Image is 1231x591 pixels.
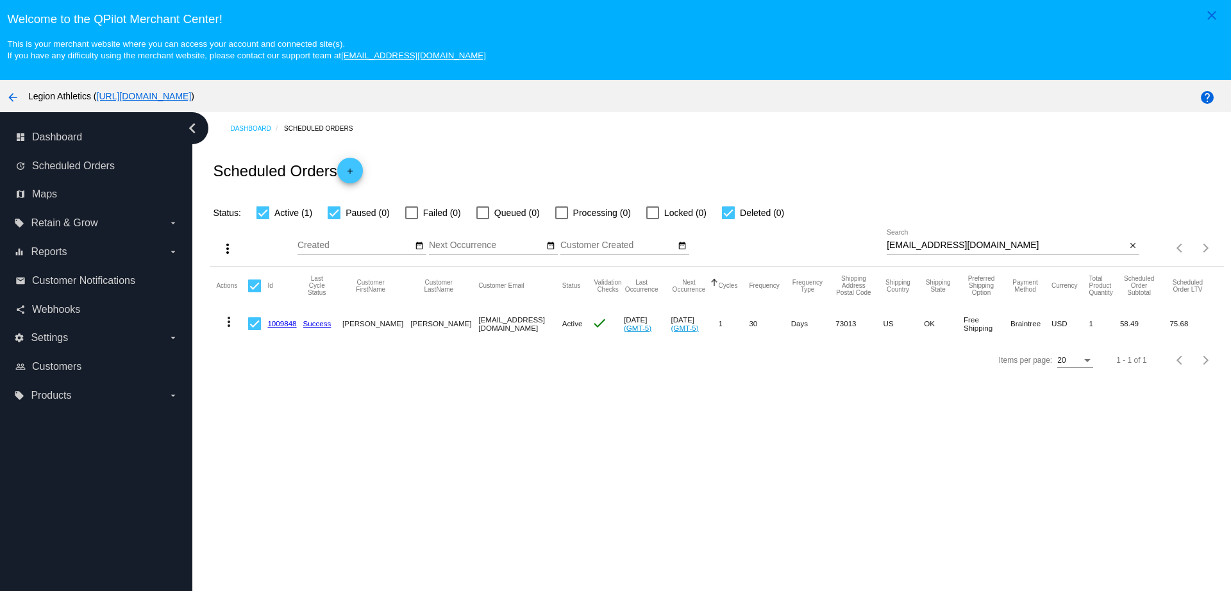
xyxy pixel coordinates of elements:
[15,184,178,204] a: map Maps
[1128,241,1137,251] mat-icon: close
[1051,305,1089,342] mat-cell: USD
[267,319,296,328] a: 1009848
[560,240,676,251] input: Customer Created
[15,362,26,372] i: people_outline
[1168,347,1193,373] button: Previous page
[1193,347,1219,373] button: Next page
[1169,279,1205,293] button: Change sorting for LifetimeValue
[15,304,26,315] i: share
[592,315,607,331] mat-icon: check
[1116,356,1146,365] div: 1 - 1 of 1
[835,275,871,296] button: Change sorting for ShippingPostcode
[671,324,699,332] a: (GMT-5)
[15,299,178,320] a: share Webhooks
[999,356,1052,365] div: Items per page:
[678,241,687,251] mat-icon: date_range
[1051,282,1078,290] button: Change sorting for CurrencyIso
[213,158,362,183] h2: Scheduled Orders
[592,267,624,305] mat-header-cell: Validation Checks
[749,305,791,342] mat-cell: 30
[924,279,952,293] button: Change sorting for ShippingState
[182,118,203,138] i: chevron_left
[341,51,486,60] a: [EMAIL_ADDRESS][DOMAIN_NAME]
[740,205,784,221] span: Deleted (0)
[15,189,26,199] i: map
[32,361,81,372] span: Customers
[835,305,883,342] mat-cell: 73013
[7,39,485,60] small: This is your merchant website where you can access your account and connected site(s). If you hav...
[883,279,913,293] button: Change sorting for ShippingCountry
[168,333,178,343] i: arrow_drop_down
[410,305,478,342] mat-cell: [PERSON_NAME]
[15,356,178,377] a: people_outline Customers
[924,305,964,342] mat-cell: OK
[664,205,707,221] span: Locked (0)
[1169,305,1217,342] mat-cell: 75.68
[791,305,836,342] mat-cell: Days
[478,282,524,290] button: Change sorting for CustomerEmail
[562,282,580,290] button: Change sorting for Status
[718,305,749,342] mat-cell: 1
[267,282,272,290] button: Change sorting for Id
[964,305,1010,342] mat-cell: Free Shipping
[15,156,178,176] a: update Scheduled Orders
[230,119,284,138] a: Dashboard
[15,161,26,171] i: update
[1089,267,1120,305] mat-header-cell: Total Product Quantity
[1204,8,1219,23] mat-icon: close
[671,279,707,293] button: Change sorting for NextOccurrenceUtc
[791,279,825,293] button: Change sorting for FrequencyType
[1057,356,1066,365] span: 20
[1200,90,1215,105] mat-icon: help
[32,131,82,143] span: Dashboard
[624,305,671,342] mat-cell: [DATE]
[573,205,631,221] span: Processing (0)
[274,205,312,221] span: Active (1)
[213,208,241,218] span: Status:
[168,218,178,228] i: arrow_drop_down
[718,282,737,290] button: Change sorting for Cycles
[423,205,461,221] span: Failed (0)
[671,305,719,342] mat-cell: [DATE]
[1057,356,1093,365] mat-select: Items per page:
[478,305,562,342] mat-cell: [EMAIL_ADDRESS][DOMAIN_NAME]
[31,332,68,344] span: Settings
[14,333,24,343] i: settings
[5,90,21,105] mat-icon: arrow_back
[32,304,80,315] span: Webhooks
[749,282,779,290] button: Change sorting for Frequency
[1120,305,1170,342] mat-cell: 58.49
[14,218,24,228] i: local_offer
[216,267,248,305] mat-header-cell: Actions
[303,319,331,328] a: Success
[346,205,389,221] span: Paused (0)
[624,324,651,332] a: (GMT-5)
[1126,239,1139,253] button: Clear
[1010,305,1051,342] mat-cell: Braintree
[410,279,467,293] button: Change sorting for CustomerLastName
[31,217,97,229] span: Retain & Grow
[887,240,1126,251] input: Search
[220,241,235,256] mat-icon: more_vert
[342,305,410,342] mat-cell: [PERSON_NAME]
[1089,305,1120,342] mat-cell: 1
[883,305,925,342] mat-cell: US
[15,132,26,142] i: dashboard
[168,390,178,401] i: arrow_drop_down
[342,279,399,293] button: Change sorting for CustomerFirstName
[624,279,660,293] button: Change sorting for LastOccurrenceUtc
[342,167,358,182] mat-icon: add
[494,205,540,221] span: Queued (0)
[221,314,237,329] mat-icon: more_vert
[15,127,178,147] a: dashboard Dashboard
[284,119,364,138] a: Scheduled Orders
[429,240,544,251] input: Next Occurrence
[15,271,178,291] a: email Customer Notifications
[1168,235,1193,261] button: Previous page
[7,12,1223,26] h3: Welcome to the QPilot Merchant Center!
[168,247,178,257] i: arrow_drop_down
[97,91,192,101] a: [URL][DOMAIN_NAME]
[28,91,194,101] span: Legion Athletics ( )
[415,241,424,251] mat-icon: date_range
[562,319,583,328] span: Active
